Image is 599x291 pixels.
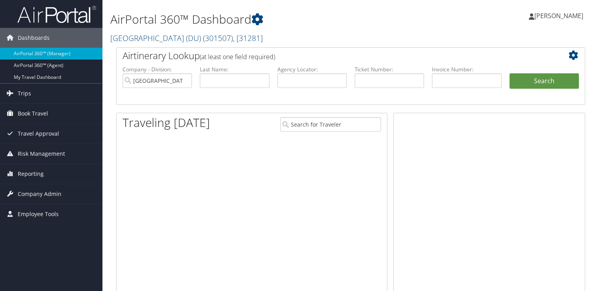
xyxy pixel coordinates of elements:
[123,65,192,73] label: Company - Division:
[18,144,65,164] span: Risk Management
[18,164,44,184] span: Reporting
[18,184,61,204] span: Company Admin
[18,124,59,144] span: Travel Approval
[203,33,233,43] span: ( 301507 )
[110,11,431,28] h1: AirPortal 360™ Dashboard
[534,11,583,20] span: [PERSON_NAME]
[123,49,540,62] h2: Airtinerary Lookup
[18,104,48,123] span: Book Travel
[18,28,50,48] span: Dashboards
[355,65,424,73] label: Ticket Number:
[529,4,591,28] a: [PERSON_NAME]
[18,204,59,224] span: Employee Tools
[110,33,263,43] a: [GEOGRAPHIC_DATA] (DU)
[510,73,579,89] button: Search
[17,5,96,24] img: airportal-logo.png
[18,84,31,103] span: Trips
[200,65,269,73] label: Last Name:
[432,65,501,73] label: Invoice Number:
[200,52,275,61] span: (at least one field required)
[233,33,263,43] span: , [ 31281 ]
[123,114,210,131] h1: Traveling [DATE]
[277,65,347,73] label: Agency Locator:
[280,117,381,132] input: Search for Traveler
